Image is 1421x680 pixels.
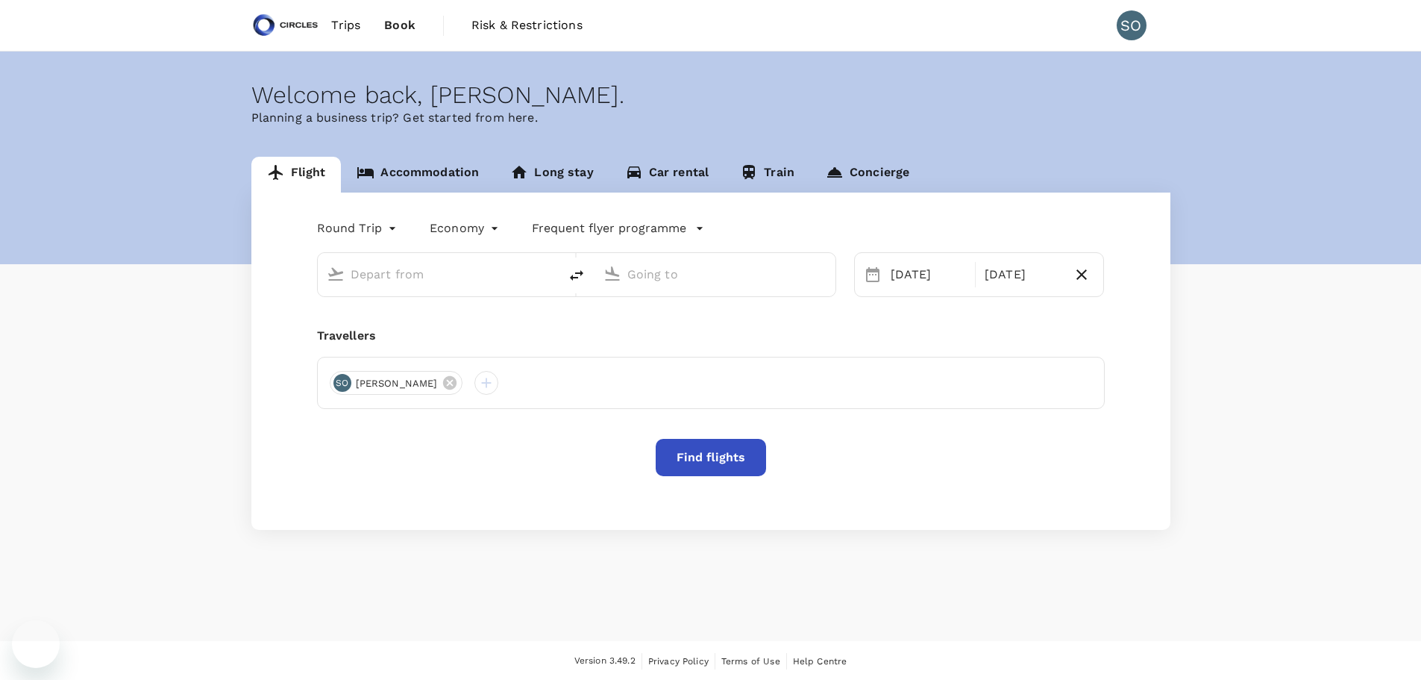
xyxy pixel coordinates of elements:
[330,371,463,395] div: SO[PERSON_NAME]
[251,81,1170,109] div: Welcome back , [PERSON_NAME] .
[548,272,551,275] button: Open
[341,157,495,193] a: Accommodation
[251,157,342,193] a: Flight
[721,656,780,667] span: Terms of Use
[430,216,502,240] div: Economy
[648,653,709,670] a: Privacy Policy
[317,327,1105,345] div: Travellers
[251,9,320,42] img: Circles
[574,654,636,669] span: Version 3.49.2
[627,263,804,286] input: Going to
[793,653,847,670] a: Help Centre
[648,656,709,667] span: Privacy Policy
[656,439,766,476] button: Find flights
[609,157,725,193] a: Car rental
[471,16,583,34] span: Risk & Restrictions
[347,376,447,391] span: [PERSON_NAME]
[317,216,401,240] div: Round Trip
[885,260,972,290] div: [DATE]
[810,157,925,193] a: Concierge
[559,258,595,293] button: delete
[351,263,527,286] input: Depart from
[532,219,686,237] p: Frequent flyer programme
[12,620,60,668] iframe: Button to launch messaging window
[721,653,780,670] a: Terms of Use
[384,16,415,34] span: Book
[495,157,609,193] a: Long stay
[251,109,1170,127] p: Planning a business trip? Get started from here.
[793,656,847,667] span: Help Centre
[825,272,828,275] button: Open
[331,16,360,34] span: Trips
[979,260,1066,290] div: [DATE]
[333,374,351,392] div: SO
[1117,10,1146,40] div: SO
[532,219,704,237] button: Frequent flyer programme
[724,157,810,193] a: Train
